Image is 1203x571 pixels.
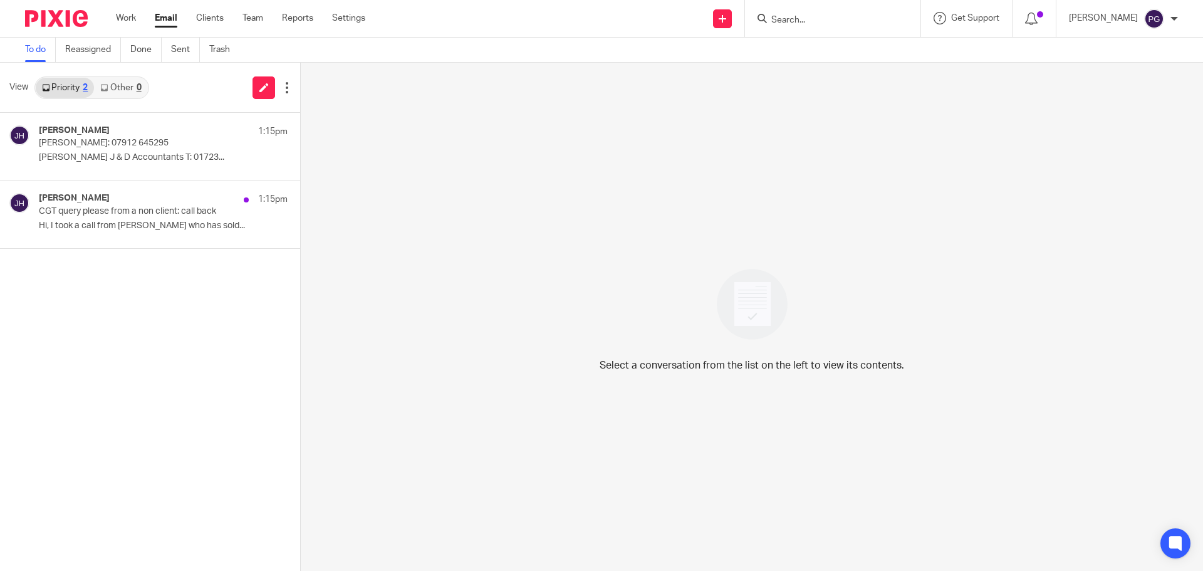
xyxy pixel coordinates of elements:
img: svg%3E [1144,9,1164,29]
h4: [PERSON_NAME] [39,193,110,204]
a: Other0 [94,78,147,98]
span: View [9,81,28,94]
img: svg%3E [9,125,29,145]
p: Hi, I took a call from [PERSON_NAME] who has sold... [39,221,288,231]
a: Reassigned [65,38,121,62]
a: To do [25,38,56,62]
div: 0 [137,83,142,92]
a: Settings [332,12,365,24]
span: Get Support [951,14,999,23]
p: [PERSON_NAME]: 07912 645295 [39,138,238,149]
p: 1:15pm [258,125,288,138]
p: CGT query please from a non client: call back [39,206,238,217]
h4: [PERSON_NAME] [39,125,110,136]
input: Search [770,15,883,26]
a: Reports [282,12,313,24]
a: Work [116,12,136,24]
a: Trash [209,38,239,62]
a: Sent [171,38,200,62]
img: image [709,261,796,348]
img: Pixie [25,10,88,27]
a: Clients [196,12,224,24]
p: Select a conversation from the list on the left to view its contents. [600,358,904,373]
a: Team [242,12,263,24]
a: Priority2 [36,78,94,98]
p: [PERSON_NAME] [1069,12,1138,24]
p: 1:15pm [258,193,288,206]
img: svg%3E [9,193,29,213]
a: Done [130,38,162,62]
a: Email [155,12,177,24]
div: 2 [83,83,88,92]
p: [PERSON_NAME] J & D Accountants T: 01723... [39,152,288,163]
